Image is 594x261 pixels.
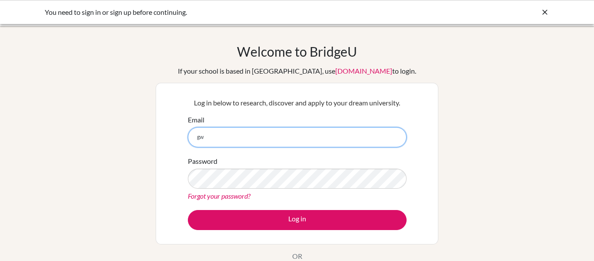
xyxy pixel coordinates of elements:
[335,67,392,75] a: [DOMAIN_NAME]
[188,210,407,230] button: Log in
[178,66,416,76] div: If your school is based in [GEOGRAPHIC_DATA], use to login.
[188,192,250,200] a: Forgot your password?
[237,44,357,59] h1: Welcome to BridgeU
[188,98,407,108] p: Log in below to research, discover and apply to your dream university.
[188,156,217,166] label: Password
[45,7,419,17] div: You need to sign in or sign up before continuing.
[188,115,204,125] label: Email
